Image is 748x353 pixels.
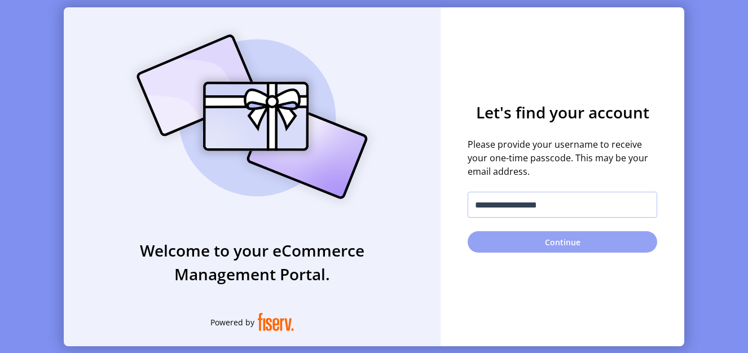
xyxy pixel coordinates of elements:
h3: Welcome to your eCommerce Management Portal. [64,239,441,286]
span: Please provide your username to receive your one-time passcode. This may be your email address. [468,138,657,178]
span: Powered by [210,316,254,328]
img: card_Illustration.svg [120,22,385,211]
button: Continue [468,231,657,253]
h3: Let's find your account [468,100,657,124]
